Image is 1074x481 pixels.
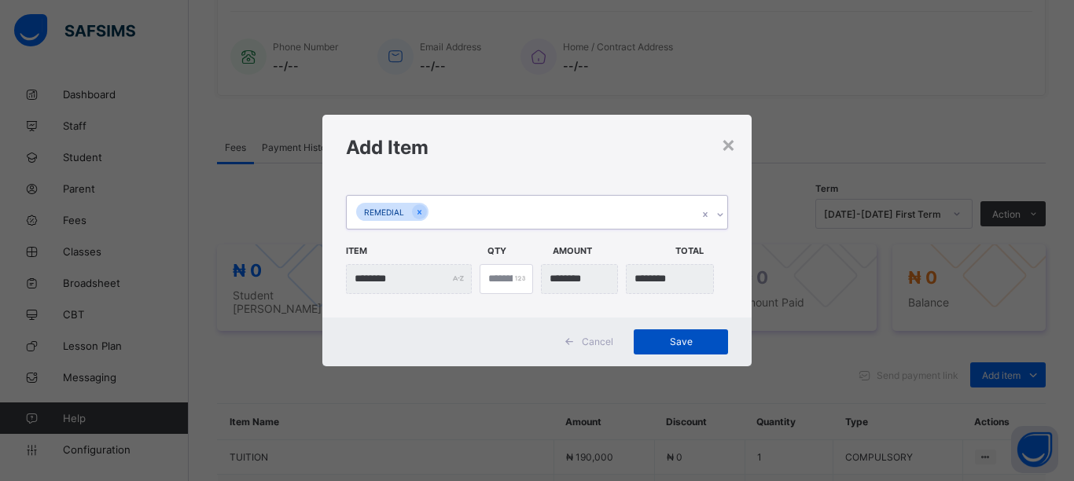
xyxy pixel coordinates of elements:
span: Amount [553,237,668,264]
div: REMEDIAL [356,203,412,221]
span: Cancel [582,336,613,347]
div: × [721,130,736,157]
span: Total [675,237,733,264]
h1: Add Item [346,136,728,159]
span: Qty [487,237,545,264]
span: Save [646,336,716,347]
span: Item [346,237,480,264]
